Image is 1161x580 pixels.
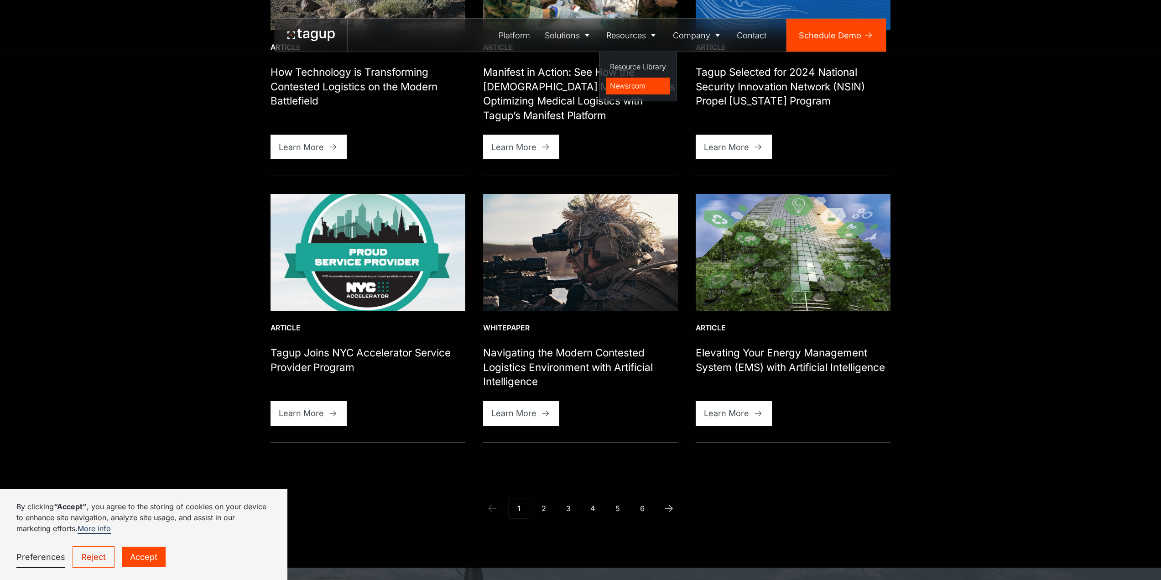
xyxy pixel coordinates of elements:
div: Solutions [545,29,580,42]
h1: How Technology is Transforming Contested Logistics on the Modern Battlefield [271,65,465,108]
a: Learn More [483,135,559,159]
a: 6 [632,498,652,518]
a: Next Page [659,498,679,518]
div: Schedule Demo [799,29,861,42]
div: Whitepaper [483,323,678,333]
a: Resources [599,19,666,52]
a: Learn More [271,135,347,159]
div: Company [673,29,710,42]
a: Reject [73,546,115,568]
a: Newsroom [606,78,670,95]
div: Resources [606,29,646,42]
div: Resource Library [610,61,666,72]
a: Company [666,19,730,52]
a: Learn More [271,401,347,426]
strong: “Accept” [54,502,87,511]
img: Elevating Your Energy Management System with Artificial Intelligence [696,194,890,311]
div: Newsroom [610,80,666,91]
a: More info [78,524,111,534]
div: Learn More [704,141,749,153]
h1: Navigating the Modern Contested Logistics Environment with Artificial Intelligence [483,345,678,389]
a: 2 [533,498,554,518]
a: Learn More [696,135,772,159]
div: Article [696,323,890,333]
a: 3 [558,498,578,518]
div: Platform [499,29,530,42]
div: List [482,498,679,518]
a: Contact [730,19,774,52]
img: U.S. Marine Corps photo by Cpl. Aziza Kamuhanda_231002-M-AK118-1086 [483,194,678,311]
div: Learn More [491,407,536,419]
a: Resource Library [606,58,670,76]
a: Preferences [16,547,65,568]
a: Platform [492,19,538,52]
nav: Resources [599,52,677,101]
h1: Tagup Joins NYC Accelerator Service Provider Program [271,345,465,374]
div: Contact [737,29,766,42]
a: Learn More [696,401,772,426]
div: Article [271,323,465,333]
h1: Manifest in Action: See How the [DEMOGRAPHIC_DATA] Marine Corps is Optimizing Medical Logistics w... [483,65,678,122]
a: 4 [583,498,603,518]
a: 1 [509,498,529,518]
a: Solutions [537,19,599,52]
h1: Elevating Your Energy Management System (EMS) with Artificial Intelligence [696,345,890,374]
p: By clicking , you agree to the storing of cookies on your device to enhance site navigation, anal... [16,501,271,534]
div: Learn More [491,141,536,153]
a: Schedule Demo [786,19,886,52]
h1: Tagup Selected for 2024 National Security Innovation Network (NSIN) Propel [US_STATE] Program [696,65,890,108]
div: Learn More [279,407,324,419]
a: 5 [607,498,628,518]
div: Learn More [279,141,324,153]
a: Accept [122,547,166,567]
div: Learn More [704,407,749,419]
a: Learn More [483,401,559,426]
